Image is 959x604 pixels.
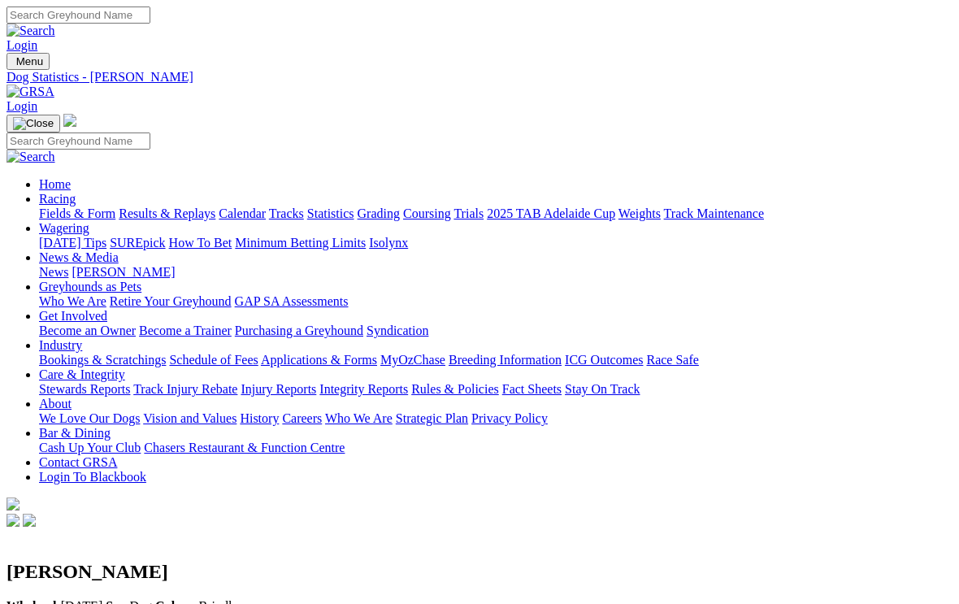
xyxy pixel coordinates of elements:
a: Race Safe [646,353,698,367]
a: Retire Your Greyhound [110,294,232,308]
div: News & Media [39,265,952,280]
a: Stay On Track [565,382,640,396]
div: Racing [39,206,952,221]
a: [PERSON_NAME] [72,265,175,279]
a: Purchasing a Greyhound [235,324,363,337]
a: Login To Blackbook [39,470,146,484]
span: Menu [16,55,43,67]
img: GRSA [7,85,54,99]
a: About [39,397,72,411]
a: GAP SA Assessments [235,294,349,308]
a: Home [39,177,71,191]
a: SUREpick [110,236,165,250]
a: Greyhounds as Pets [39,280,141,293]
img: logo-grsa-white.png [7,498,20,511]
a: Who We Are [39,294,106,308]
a: We Love Our Dogs [39,411,140,425]
a: Privacy Policy [471,411,548,425]
img: logo-grsa-white.png [63,114,76,127]
div: Industry [39,353,952,367]
a: Bookings & Scratchings [39,353,166,367]
a: Who We Are [325,411,393,425]
a: Chasers Restaurant & Function Centre [144,441,345,454]
div: Greyhounds as Pets [39,294,952,309]
a: Statistics [307,206,354,220]
div: Bar & Dining [39,441,952,455]
a: Grading [358,206,400,220]
a: How To Bet [169,236,232,250]
div: About [39,411,952,426]
a: ICG Outcomes [565,353,643,367]
a: Tracks [269,206,304,220]
a: Rules & Policies [411,382,499,396]
a: News [39,265,68,279]
button: Toggle navigation [7,115,60,133]
input: Search [7,7,150,24]
a: Schedule of Fees [169,353,258,367]
img: Search [7,24,55,38]
a: Racing [39,192,76,206]
a: Industry [39,338,82,352]
a: Injury Reports [241,382,316,396]
a: History [240,411,279,425]
button: Toggle navigation [7,53,50,70]
a: Become a Trainer [139,324,232,337]
div: Get Involved [39,324,952,338]
input: Search [7,133,150,150]
a: Trials [453,206,484,220]
a: Calendar [219,206,266,220]
a: Careers [282,411,322,425]
a: Stewards Reports [39,382,130,396]
a: Coursing [403,206,451,220]
a: Weights [618,206,661,220]
img: Search [7,150,55,164]
a: Strategic Plan [396,411,468,425]
a: MyOzChase [380,353,445,367]
a: Get Involved [39,309,107,323]
a: Wagering [39,221,89,235]
h2: [PERSON_NAME] [7,561,952,583]
a: Bar & Dining [39,426,111,440]
a: Breeding Information [449,353,562,367]
a: [DATE] Tips [39,236,106,250]
a: Become an Owner [39,324,136,337]
a: Cash Up Your Club [39,441,141,454]
div: Wagering [39,236,952,250]
a: Syndication [367,324,428,337]
a: Track Maintenance [664,206,764,220]
a: Dog Statistics - [PERSON_NAME] [7,70,952,85]
a: Care & Integrity [39,367,125,381]
a: 2025 TAB Adelaide Cup [487,206,615,220]
a: Vision and Values [143,411,236,425]
a: Track Injury Rebate [133,382,237,396]
a: Login [7,99,37,113]
img: twitter.svg [23,514,36,527]
a: Integrity Reports [319,382,408,396]
a: Applications & Forms [261,353,377,367]
img: facebook.svg [7,514,20,527]
a: Minimum Betting Limits [235,236,366,250]
a: Results & Replays [119,206,215,220]
a: Contact GRSA [39,455,117,469]
div: Care & Integrity [39,382,952,397]
a: News & Media [39,250,119,264]
a: Login [7,38,37,52]
a: Isolynx [369,236,408,250]
a: Fields & Form [39,206,115,220]
img: Close [13,117,54,130]
a: Fact Sheets [502,382,562,396]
